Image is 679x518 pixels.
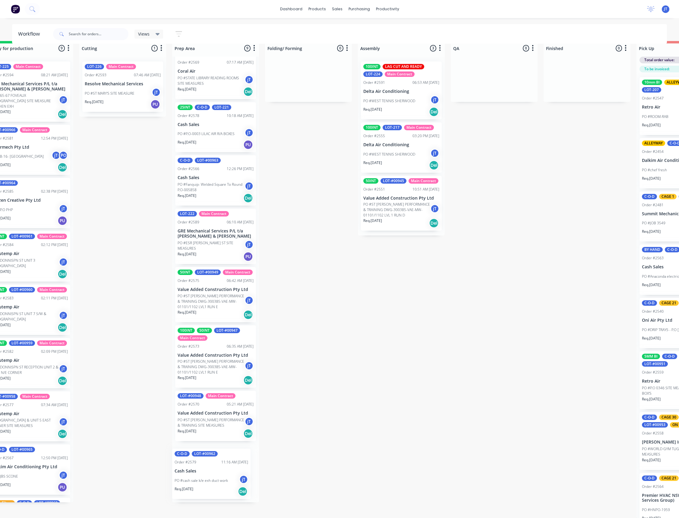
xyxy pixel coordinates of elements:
[373,5,402,14] div: productivity
[11,5,20,14] img: Factory
[329,5,346,14] div: sales
[664,6,667,12] span: JT
[644,66,670,72] span: To be invoiced:
[18,30,43,38] div: Workflow
[69,28,128,40] input: Search for orders...
[305,5,329,14] div: products
[346,5,373,14] div: purchasing
[644,57,674,63] span: Total order value:
[138,31,150,37] span: Views
[277,5,305,14] a: dashboard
